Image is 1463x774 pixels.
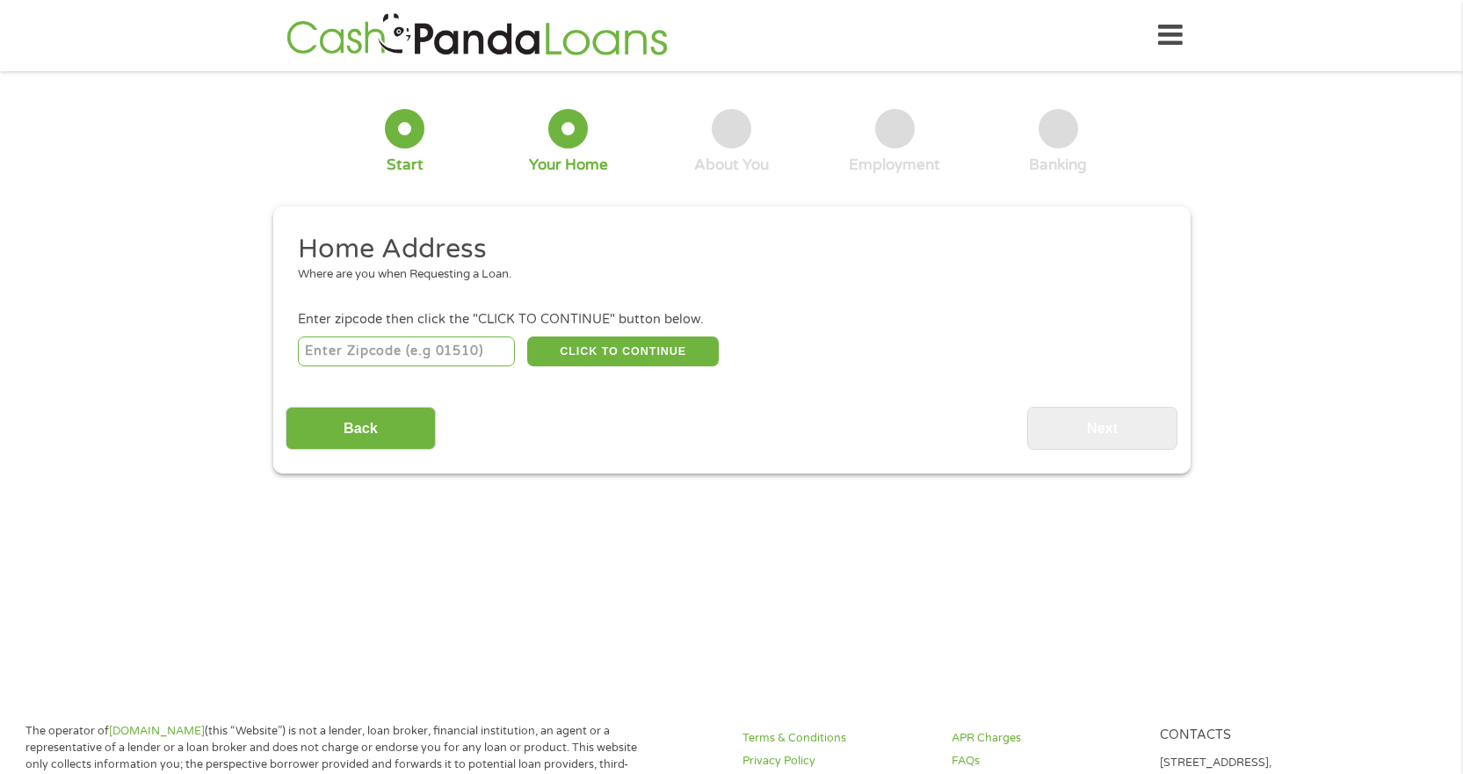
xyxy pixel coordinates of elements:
[109,724,205,738] a: [DOMAIN_NAME]
[952,730,1140,747] a: APR Charges
[281,11,673,61] img: GetLoanNow Logo
[286,407,436,450] input: Back
[742,730,931,747] a: Terms & Conditions
[298,266,1152,284] div: Where are you when Requesting a Loan.
[298,310,1164,329] div: Enter zipcode then click the "CLICK TO CONTINUE" button below.
[529,156,608,175] div: Your Home
[298,232,1152,267] h2: Home Address
[952,753,1140,770] a: FAQs
[1027,407,1177,450] input: Next
[387,156,424,175] div: Start
[742,753,931,770] a: Privacy Policy
[849,156,940,175] div: Employment
[1160,727,1348,744] h4: Contacts
[694,156,769,175] div: About You
[1029,156,1087,175] div: Banking
[527,336,719,366] button: CLICK TO CONTINUE
[298,336,515,366] input: Enter Zipcode (e.g 01510)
